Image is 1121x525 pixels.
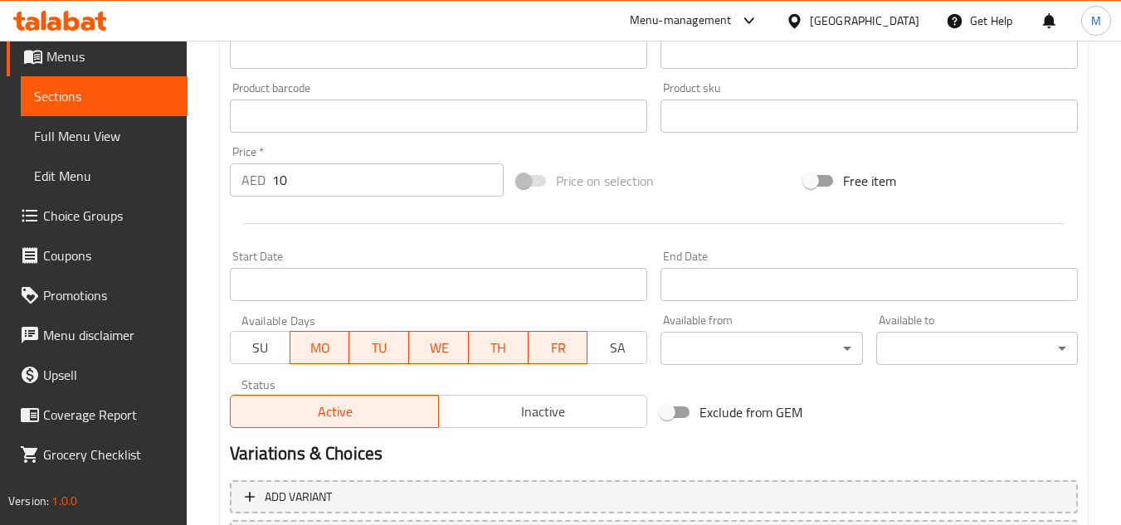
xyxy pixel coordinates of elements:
[409,331,469,364] button: WE
[416,336,462,360] span: WE
[7,36,188,76] a: Menus
[843,171,896,191] span: Free item
[7,435,188,474] a: Grocery Checklist
[660,100,1078,133] input: Please enter product sku
[265,487,332,508] span: Add variant
[438,395,647,428] button: Inactive
[230,100,647,133] input: Please enter product barcode
[810,12,919,30] div: [GEOGRAPHIC_DATA]
[699,402,802,422] span: Exclude from GEM
[34,126,174,146] span: Full Menu View
[43,325,174,345] span: Menu disclaimer
[7,236,188,275] a: Coupons
[535,336,582,360] span: FR
[230,480,1078,514] button: Add variant
[43,285,174,305] span: Promotions
[630,11,732,31] div: Menu-management
[21,116,188,156] a: Full Menu View
[43,206,174,226] span: Choice Groups
[356,336,402,360] span: TU
[1091,12,1101,30] span: M
[34,86,174,106] span: Sections
[469,331,529,364] button: TH
[272,163,504,197] input: Please enter price
[43,445,174,464] span: Grocery Checklist
[230,331,290,364] button: SU
[34,166,174,186] span: Edit Menu
[7,355,188,395] a: Upsell
[230,395,439,428] button: Active
[51,490,77,512] span: 1.0.0
[587,331,647,364] button: SA
[46,46,174,66] span: Menus
[7,196,188,236] a: Choice Groups
[594,336,641,360] span: SA
[297,336,344,360] span: MO
[475,336,522,360] span: TH
[529,331,588,364] button: FR
[7,315,188,355] a: Menu disclaimer
[8,490,49,512] span: Version:
[876,332,1078,365] div: ​
[21,76,188,116] a: Sections
[43,405,174,425] span: Coverage Report
[43,365,174,385] span: Upsell
[237,400,432,424] span: Active
[21,156,188,196] a: Edit Menu
[7,275,188,315] a: Promotions
[43,245,174,265] span: Coupons
[556,171,654,191] span: Price on selection
[237,336,284,360] span: SU
[446,400,641,424] span: Inactive
[290,331,350,364] button: MO
[241,170,266,190] p: AED
[349,331,409,364] button: TU
[7,395,188,435] a: Coverage Report
[660,332,862,365] div: ​
[230,441,1078,466] h2: Variations & Choices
